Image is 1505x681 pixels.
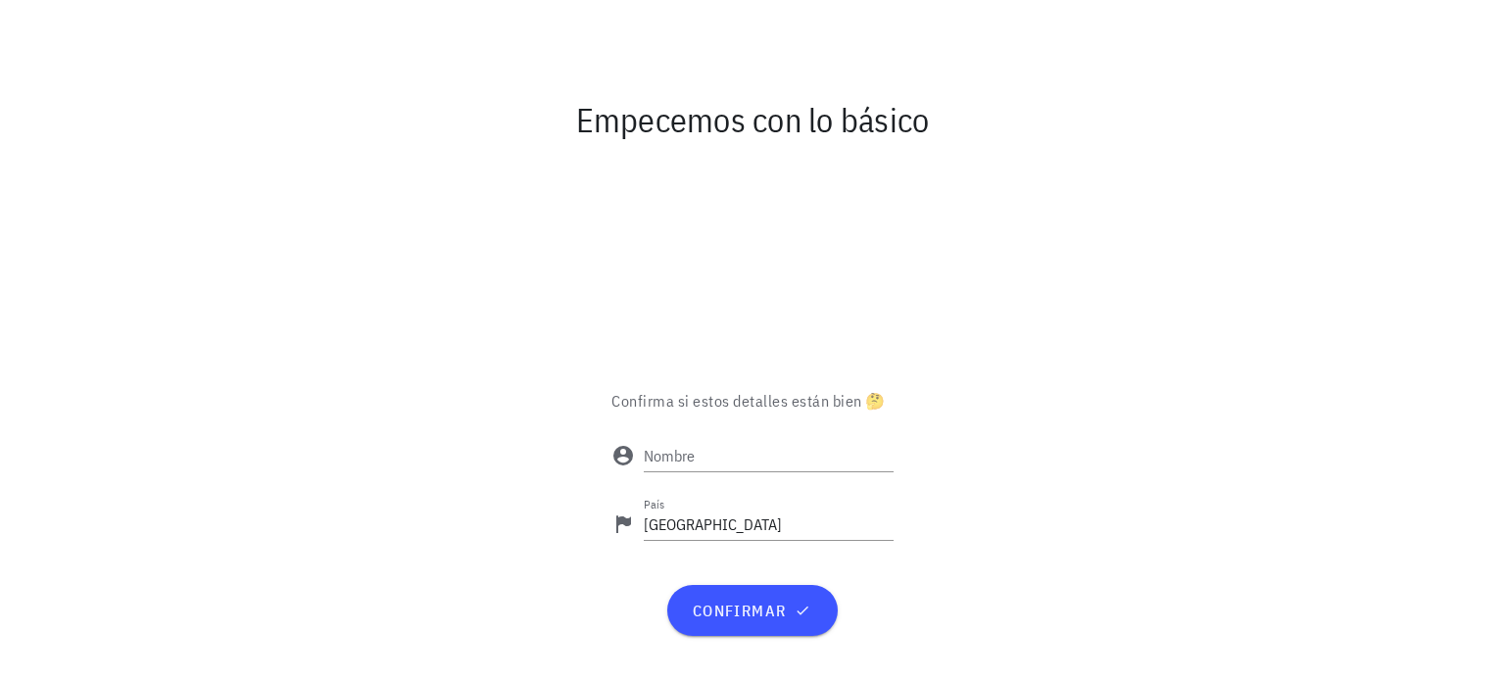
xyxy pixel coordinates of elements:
[667,585,837,636] button: confirmar
[644,497,664,511] label: País
[172,88,1334,151] div: Empecemos con lo básico
[1450,16,1481,47] div: avatar
[874,514,894,534] div: CL-icon
[611,389,894,413] p: Confirma si estos detalles están bien 🤔
[691,601,813,620] span: confirmar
